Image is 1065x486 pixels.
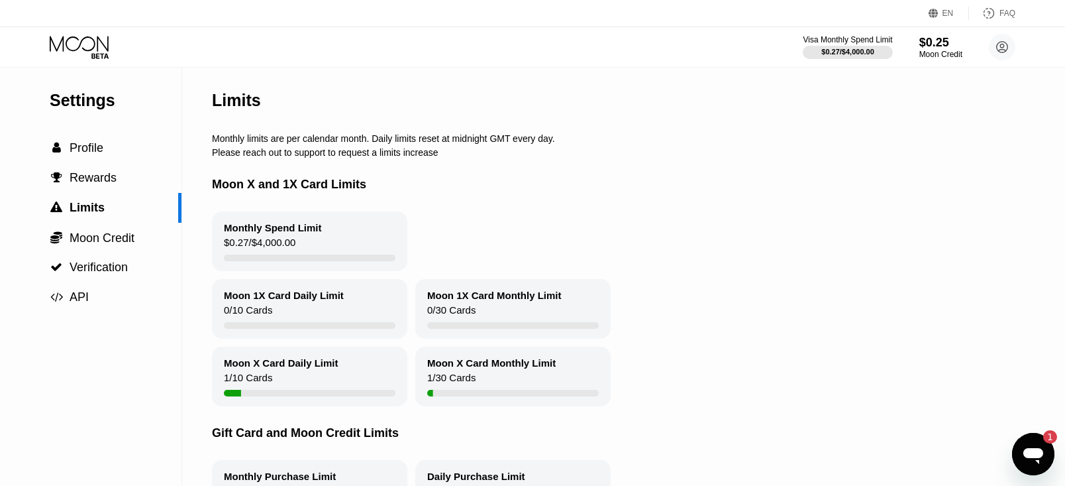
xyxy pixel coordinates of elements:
div: $0.25 [919,36,962,50]
iframe: Bouton de lancement de la fenêtre de messagerie, 1 message non lu [1012,433,1054,475]
span: Verification [70,261,128,274]
div: EN [929,7,969,20]
div: $0.27 / $4,000.00 [224,237,295,255]
span: Limits [70,201,105,214]
span: API [70,290,89,304]
span:  [51,172,62,184]
div: 0 / 10 Cards [224,304,272,322]
div:  [50,142,63,154]
div: 1 / 10 Cards [224,372,272,390]
div: Moon 1X Card Monthly Limit [427,290,562,301]
div: Daily Purchase Limit [427,471,525,482]
div: Please reach out to support to request a limits increase [212,147,1064,158]
div: Gift Card and Moon Credit Limits [212,406,1064,460]
div: $0.27 / $4,000.00 [821,48,874,56]
div: Visa Monthly Spend Limit [803,35,892,44]
div: FAQ [969,7,1015,20]
span:  [50,291,63,303]
div: Visa Monthly Spend Limit$0.27/$4,000.00 [803,35,892,59]
div:  [50,231,63,244]
iframe: Nombre de messages non lus [1031,430,1057,444]
div: EN [942,9,954,18]
div: Limits [212,91,261,110]
div:  [50,172,63,184]
div: Monthly Spend Limit [224,222,322,233]
div: FAQ [999,9,1015,18]
div: Moon X Card Daily Limit [224,357,338,369]
div: $0.25Moon Credit [919,36,962,59]
div: Settings [50,91,181,110]
div: 0 / 30 Cards [427,304,476,322]
span: Moon Credit [70,231,134,245]
div: Moon X and 1X Card Limits [212,158,1064,212]
span:  [50,231,62,244]
div:  [50,202,63,213]
div: Monthly limits are per calendar month. Daily limits reset at midnight GMT every day. [212,133,1064,144]
span: Rewards [70,171,117,184]
div: Monthly Purchase Limit [224,471,336,482]
span:  [52,142,61,154]
div: 1 / 30 Cards [427,372,476,390]
span:  [50,261,62,273]
div:  [50,261,63,273]
span:  [50,202,62,213]
div: Moon 1X Card Daily Limit [224,290,344,301]
div: Moon X Card Monthly Limit [427,357,556,369]
span: Profile [70,141,103,154]
div: Moon Credit [919,50,962,59]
